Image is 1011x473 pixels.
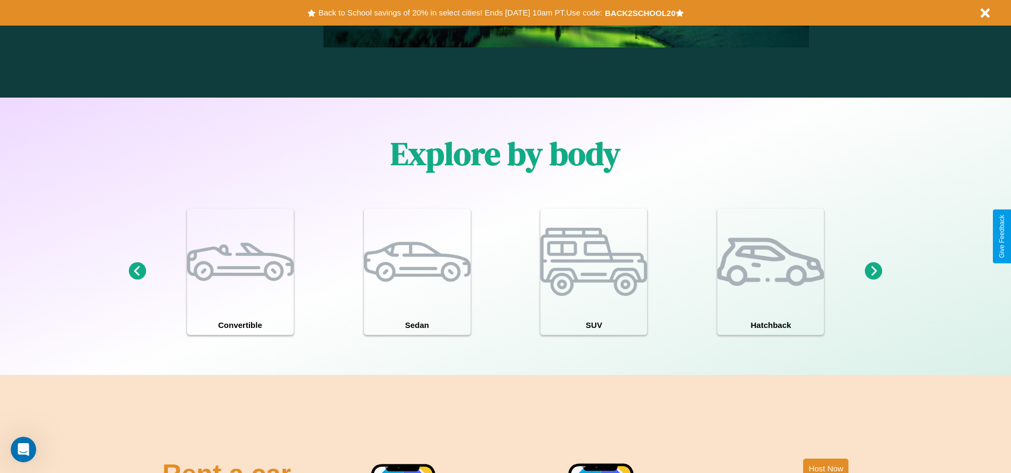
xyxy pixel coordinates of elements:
h4: SUV [540,315,647,335]
button: Back to School savings of 20% in select cities! Ends [DATE] 10am PT.Use code: [316,5,604,20]
div: Give Feedback [998,215,1006,258]
h1: Explore by body [391,132,620,175]
h4: Convertible [187,315,294,335]
h4: Sedan [364,315,471,335]
h4: Hatchback [717,315,824,335]
iframe: Intercom live chat [11,437,36,462]
b: BACK2SCHOOL20 [605,9,676,18]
